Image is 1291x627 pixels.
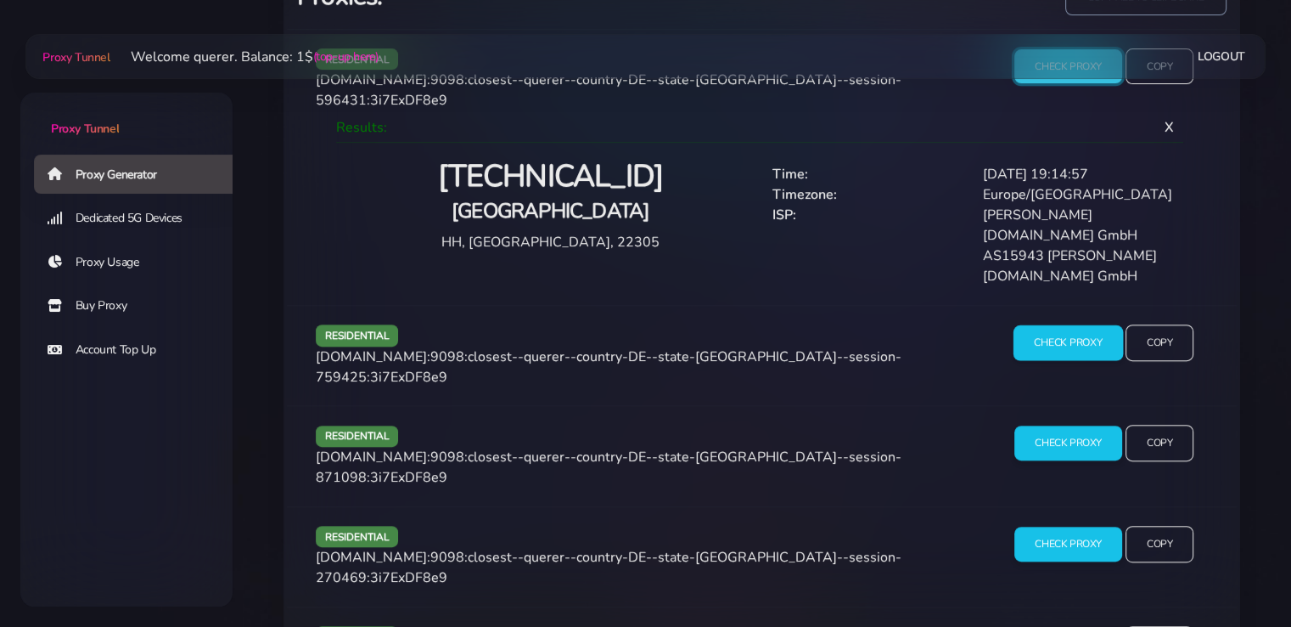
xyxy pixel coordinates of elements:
span: X [1151,104,1187,150]
div: Europe/[GEOGRAPHIC_DATA] [973,184,1184,205]
div: [PERSON_NAME][DOMAIN_NAME] GmbH [973,205,1184,246]
a: Proxy Usage [34,243,246,282]
span: [DOMAIN_NAME]:9098:closest--querer--country-DE--state-[GEOGRAPHIC_DATA]--session-759425:3i7ExDF8e9 [316,347,901,387]
a: Account Top Up [34,330,246,370]
a: Proxy Tunnel [39,43,109,71]
a: Buy Proxy [34,286,246,325]
h2: [TECHNICAL_ID] [350,157,752,197]
span: [DOMAIN_NAME]:9098:closest--querer--country-DE--state-[GEOGRAPHIC_DATA]--session-871098:3i7ExDF8e9 [316,448,901,487]
li: Welcome querer. Balance: 1$ [110,47,379,67]
iframe: Webchat Widget [1041,349,1270,606]
a: Logout [1198,41,1245,72]
input: Check Proxy [1014,426,1122,460]
span: residential [316,426,399,447]
span: residential [316,325,399,346]
a: Proxy Tunnel [20,93,233,138]
span: Proxy Tunnel [51,121,119,137]
div: Time: [762,164,974,184]
input: Check Proxy [1013,325,1123,361]
div: [DATE] 19:14:57 [973,164,1184,184]
input: Check Proxy [1014,527,1122,562]
span: HH, [GEOGRAPHIC_DATA], 22305 [441,233,660,251]
span: [DOMAIN_NAME]:9098:closest--querer--country-DE--state-[GEOGRAPHIC_DATA]--session-270469:3i7ExDF8e9 [316,548,901,587]
h4: [GEOGRAPHIC_DATA] [350,197,752,225]
span: Results: [336,118,387,137]
div: AS15943 [PERSON_NAME][DOMAIN_NAME] GmbH [973,246,1184,286]
div: Timezone: [762,184,974,205]
span: residential [316,526,399,547]
a: Dedicated 5G Devices [34,199,246,238]
input: Copy [1125,325,1193,361]
div: ISP: [762,205,974,246]
a: Proxy Generator [34,155,246,194]
a: (top-up here) [313,48,379,65]
span: [DOMAIN_NAME]:9098:closest--querer--country-DE--state-[GEOGRAPHIC_DATA]--session-596431:3i7ExDF8e9 [316,71,901,110]
span: Proxy Tunnel [42,49,109,65]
